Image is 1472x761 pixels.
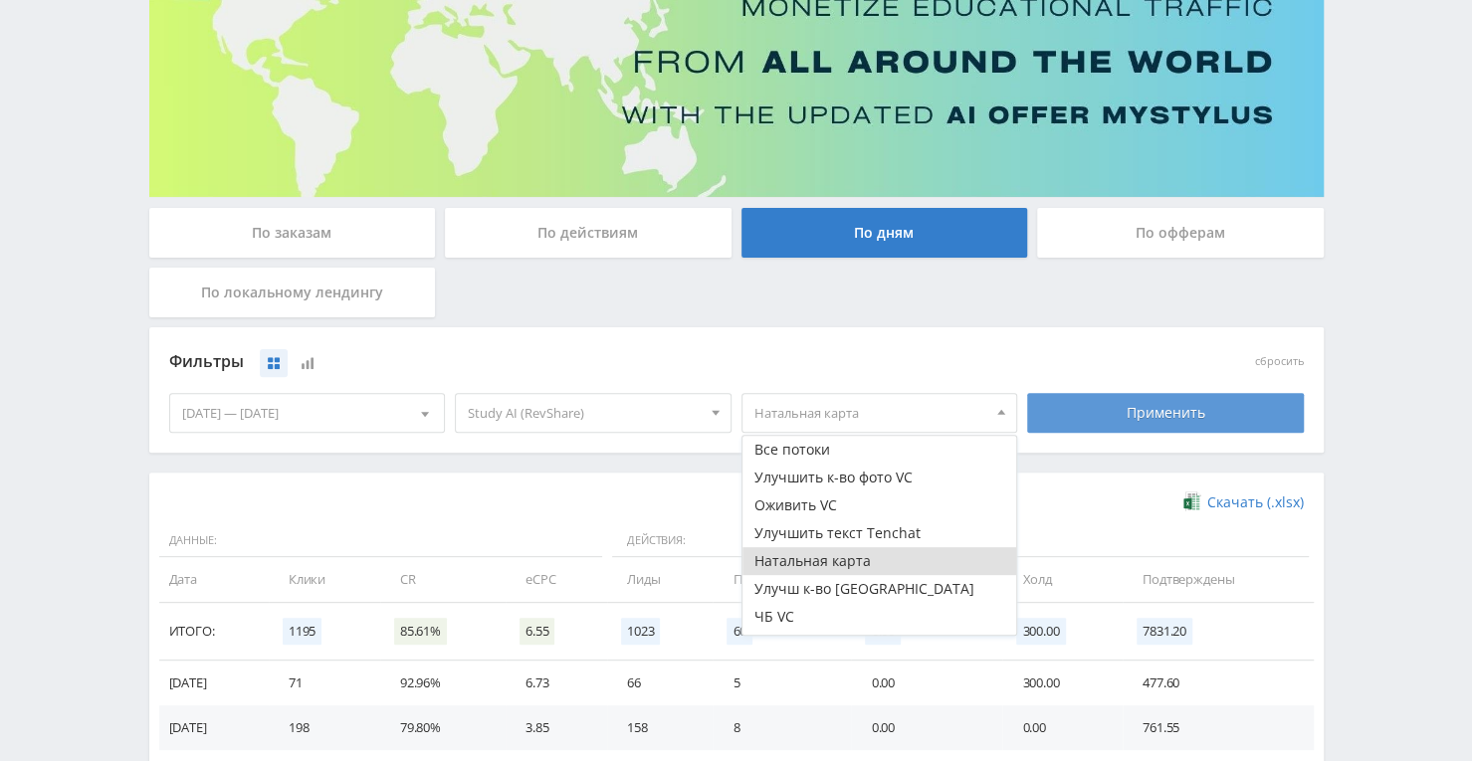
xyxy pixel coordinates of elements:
[170,394,445,432] div: [DATE] — [DATE]
[607,705,713,750] td: 158
[851,661,1002,705] td: 0.00
[1183,492,1303,512] a: Скачать (.xlsx)
[506,705,607,750] td: 3.85
[742,436,1017,464] button: Все потоки
[742,631,1017,659] button: ЧБ тенчат
[742,519,1017,547] button: Улучшить текст Tenchat
[742,547,1017,575] button: Натальная карта
[713,557,851,602] td: Продажи
[159,557,269,602] td: Дата
[742,491,1017,519] button: Оживить VC
[445,208,732,258] div: По действиям
[283,618,321,645] span: 1195
[380,557,506,602] td: CR
[269,557,380,602] td: Клики
[727,618,752,645] span: 60
[1123,705,1314,750] td: 761.55
[159,705,269,750] td: [DATE]
[1002,557,1122,602] td: Холд
[380,705,506,750] td: 79.80%
[742,603,1017,631] button: ЧБ VC
[1137,618,1192,645] span: 7831.20
[149,208,436,258] div: По заказам
[742,575,1017,603] button: Улучш к-во [GEOGRAPHIC_DATA]
[394,618,447,645] span: 85.61%
[713,705,851,750] td: 8
[506,661,607,705] td: 6.73
[159,524,603,558] span: Данные:
[506,557,607,602] td: eCPC
[612,524,846,558] span: Действия:
[149,268,436,317] div: По локальному лендингу
[742,464,1017,491] button: Улучшить к-во фото VC
[159,661,269,705] td: [DATE]
[1002,705,1122,750] td: 0.00
[851,705,1002,750] td: 0.00
[169,347,1018,377] div: Фильтры
[741,208,1028,258] div: По дням
[1255,355,1304,368] button: сбросить
[1037,208,1324,258] div: По офферам
[380,661,506,705] td: 92.96%
[713,661,851,705] td: 5
[754,394,987,432] span: Натальная карта
[269,661,380,705] td: 71
[1123,661,1314,705] td: 477.60
[468,394,701,432] span: Study AI (RevShare)
[607,661,713,705] td: 66
[607,557,713,602] td: Лиды
[1207,494,1304,510] span: Скачать (.xlsx)
[1016,618,1065,645] span: 300.00
[269,705,380,750] td: 198
[856,524,1308,558] span: Финансы:
[520,618,554,645] span: 6.55
[1123,557,1314,602] td: Подтверждены
[1002,661,1122,705] td: 300.00
[1183,491,1200,511] img: xlsx
[1027,393,1304,433] div: Применить
[621,618,660,645] span: 1023
[159,603,269,661] td: Итого:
